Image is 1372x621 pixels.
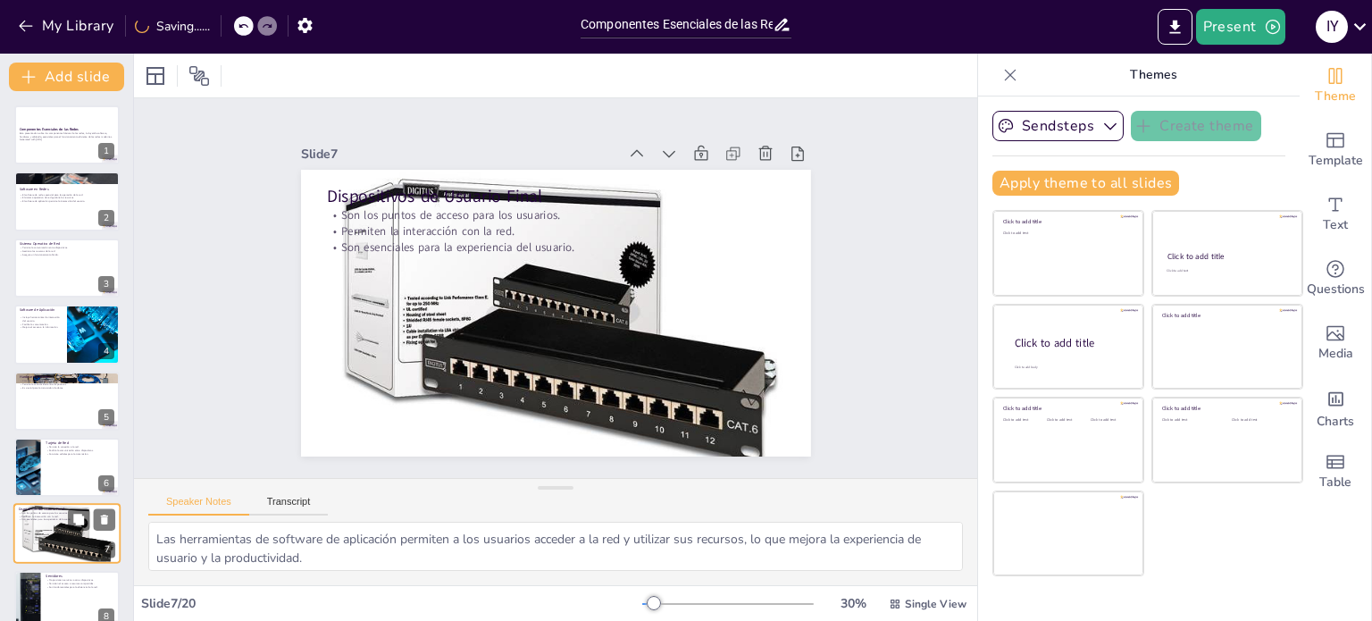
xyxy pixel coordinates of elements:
p: Son esenciales para la experiencia del usuario. [19,518,115,522]
p: Sistema Operativo de Red [20,241,114,247]
div: Add ready made slides [1300,118,1371,182]
p: Hardware en Redes [20,374,114,380]
div: Click to add title [1015,335,1129,350]
div: Click to add title [1003,218,1131,225]
div: 5 [98,409,114,425]
p: Son los puntos de acceso para los usuarios. [19,511,115,515]
button: Present [1196,9,1285,45]
textarea: Los dispositivos de usuario final son la puerta de entrada a la red, y su correcto funcionamiento... [148,522,963,571]
p: Incluye herramientas de interacción del usuario. [20,316,62,323]
div: 4 [14,305,120,364]
button: I Y [1316,9,1348,45]
div: Saving...... [135,18,210,35]
span: Theme [1315,87,1356,106]
div: Get real-time input from your audience [1300,247,1371,311]
p: Facilita la comunicación. [20,323,62,326]
button: Apply theme to all slides [992,171,1179,196]
button: My Library [13,12,121,40]
button: Delete Slide [94,509,115,531]
p: Dispositivos de Usuario Final [19,507,115,512]
button: Sendsteps [992,111,1124,141]
strong: Componentes Esenciales de las Redes [20,127,79,131]
span: Text [1323,215,1348,235]
p: Generated with [URL] [20,138,114,142]
p: Permiten la interacción con la red. [332,200,791,264]
button: Transcript [249,496,329,516]
div: 6 [98,475,114,491]
span: Questions [1307,280,1365,299]
p: Convierte señales para la transmisión. [46,452,114,456]
div: 2 [98,210,114,226]
p: Tarjeta de Red [46,441,114,446]
div: 7 [99,542,115,558]
p: Permite la conexión a la red. [46,446,114,449]
button: Duplicate Slide [68,509,89,531]
div: Add charts and graphs [1300,375,1371,440]
div: 7 [13,504,121,565]
div: Add text boxes [1300,182,1371,247]
div: 3 [98,276,114,292]
div: 2 [14,172,120,231]
div: Slide 7 [315,120,632,170]
div: Click to add text [1003,418,1043,423]
p: Son esenciales para la experiencia del usuario. [330,215,789,279]
div: Click to add text [1091,418,1131,423]
span: Table [1319,473,1351,492]
p: Servidores [46,574,114,579]
input: Insert title [581,12,773,38]
p: El software de red es esencial para la operación de la red. [20,192,114,196]
p: Themes [1025,54,1282,97]
p: Comprende componentes físicos esenciales. [20,379,114,382]
p: Gestiona los recursos de la red. [20,249,114,253]
div: Click to add title [1167,251,1286,262]
div: Click to add text [1167,269,1285,273]
p: Proporcionan servicios a otros dispositivos. [46,578,114,582]
div: 4 [98,343,114,359]
div: Click to add title [1003,405,1131,412]
span: Single View [905,597,966,611]
span: Position [188,65,210,87]
p: Asegura un funcionamiento fluido. [20,253,114,256]
p: El software de aplicación permite la interacción del usuario. [20,199,114,203]
div: 6 [14,438,120,497]
span: Media [1318,344,1353,364]
p: Permiten el acceso a recursos compartidos. [46,582,114,585]
button: Create theme [1131,111,1261,141]
p: Software de Aplicación [20,307,62,313]
div: 1 [14,105,120,164]
div: Add images, graphics, shapes or video [1300,311,1371,375]
div: Click to add text [1162,418,1218,423]
span: Template [1309,151,1363,171]
p: Mejora el acceso a la información. [20,326,62,330]
div: Slide 7 / 20 [141,595,642,612]
p: Software en Redes [20,186,114,191]
p: Permite la comunicación entre dispositivos. [20,246,114,249]
button: Speaker Notes [148,496,249,516]
p: Esta presentación cubre los componentes básicos de las redes, incluyendo software, hardware y cab... [20,132,114,138]
div: Layout [141,62,170,90]
div: 1 [98,143,114,159]
button: Export to PowerPoint [1158,9,1192,45]
div: Click to add text [1232,418,1288,423]
p: Permite la conectividad entre dispositivos. [20,382,114,386]
p: Facilita la comunicación entre dispositivos. [46,449,114,452]
p: El sistema operativo de red gestiona los recursos. [20,196,114,199]
p: Dispositivos de Usuario Final [336,161,795,232]
div: Add a table [1300,440,1371,504]
div: Click to add text [1047,418,1087,423]
div: Change the overall theme [1300,54,1371,118]
p: Es crucial para la transmisión de datos. [20,386,114,390]
span: Charts [1317,412,1354,432]
div: 3 [14,239,120,298]
p: Permiten la interacción con la red. [19,515,115,518]
p: Son los puntos de acceso para los usuarios. [334,184,792,248]
div: Click to add body [1015,365,1127,369]
p: Son fundamentales para la eficiencia de la red. [46,585,114,589]
div: Click to add title [1162,312,1290,319]
div: 30 % [832,595,874,612]
div: Click to add text [1003,231,1131,236]
div: I Y [1316,11,1348,43]
div: 5 [14,372,120,431]
button: Add slide [9,63,124,91]
div: Click to add title [1162,405,1290,412]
